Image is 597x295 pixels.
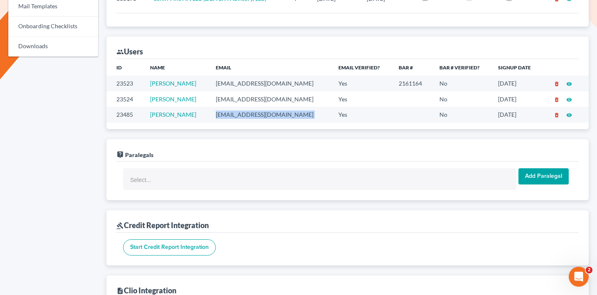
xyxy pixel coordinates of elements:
[116,48,124,56] i: group
[491,76,543,91] td: [DATE]
[554,97,560,103] i: delete_forever
[491,59,543,76] th: Signup Date
[491,107,543,122] td: [DATE]
[116,47,143,57] div: Users
[518,168,569,185] input: Add Paralegal
[209,107,332,122] td: [EMAIL_ADDRESS][DOMAIN_NAME]
[566,111,572,118] a: visibility
[554,81,560,87] i: delete_forever
[491,91,543,107] td: [DATE]
[554,80,560,87] a: delete_forever
[392,76,432,91] td: 2161164
[209,76,332,91] td: [EMAIL_ADDRESS][DOMAIN_NAME]
[554,96,560,103] a: delete_forever
[569,267,589,287] iframe: Intercom live chat
[566,80,572,87] a: visibility
[332,76,392,91] td: Yes
[8,37,98,57] a: Downloads
[106,91,143,107] td: 23524
[106,76,143,91] td: 23523
[433,59,492,76] th: Bar # Verified?
[106,107,143,122] td: 23485
[566,112,572,118] i: visibility
[332,91,392,107] td: Yes
[123,239,216,256] input: Start Credit Report Integration
[143,59,209,76] th: Name
[116,220,209,230] div: Credit Report Integration
[332,107,392,122] td: Yes
[566,81,572,87] i: visibility
[209,91,332,107] td: [EMAIL_ADDRESS][DOMAIN_NAME]
[433,107,492,122] td: No
[150,80,196,87] a: [PERSON_NAME]
[8,17,98,37] a: Onboarding Checklists
[392,59,432,76] th: Bar #
[433,76,492,91] td: No
[116,287,124,295] i: description
[116,151,124,158] i: live_help
[433,91,492,107] td: No
[554,111,560,118] a: delete_forever
[566,97,572,103] i: visibility
[116,222,124,229] i: gavel
[106,59,143,76] th: ID
[209,59,332,76] th: Email
[150,96,196,103] a: [PERSON_NAME]
[554,112,560,118] i: delete_forever
[586,267,592,273] span: 2
[332,59,392,76] th: Email Verified?
[150,111,196,118] a: [PERSON_NAME]
[566,96,572,103] a: visibility
[125,151,153,158] span: Paralegals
